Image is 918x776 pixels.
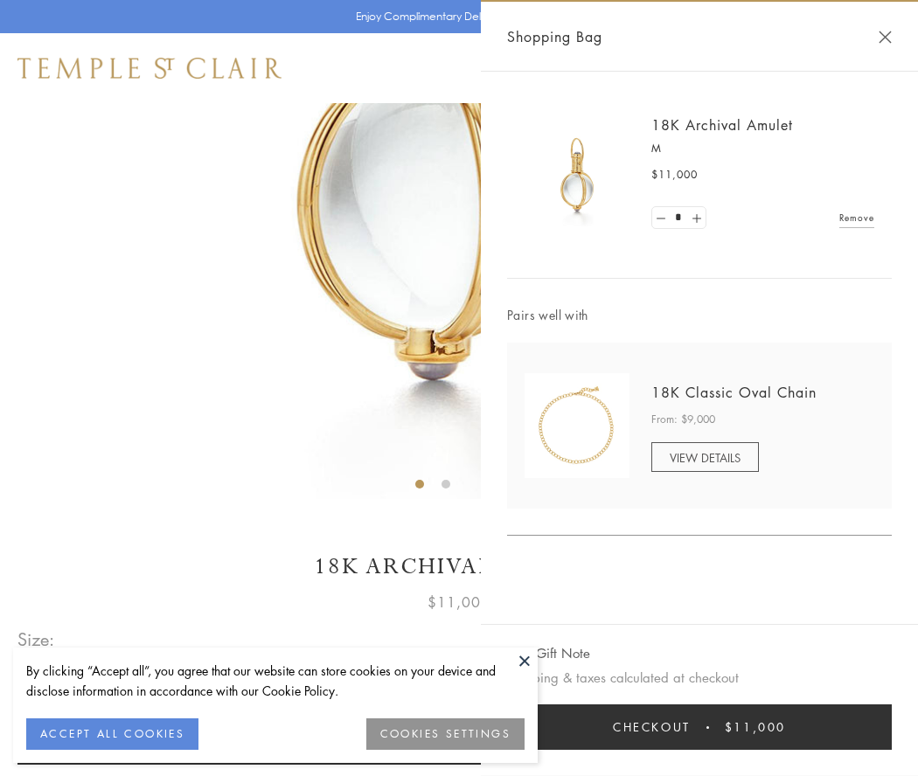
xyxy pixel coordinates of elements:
[356,8,554,25] p: Enjoy Complimentary Delivery & Returns
[651,140,874,157] p: M
[366,718,525,750] button: COOKIES SETTINGS
[17,58,282,79] img: Temple St. Clair
[507,667,892,689] p: Shipping & taxes calculated at checkout
[879,31,892,44] button: Close Shopping Bag
[651,383,817,402] a: 18K Classic Oval Chain
[839,208,874,227] a: Remove
[525,122,629,227] img: 18K Archival Amulet
[670,449,741,466] span: VIEW DETAILS
[507,704,892,750] button: Checkout $11,000
[651,411,715,428] span: From: $9,000
[507,305,892,325] span: Pairs well with
[428,591,490,613] span: $11,000
[651,115,793,135] a: 18K Archival Amulet
[525,373,629,478] img: N88865-OV18
[651,442,759,472] a: VIEW DETAILS
[26,718,198,750] button: ACCEPT ALL COOKIES
[652,207,670,229] a: Set quantity to 0
[651,166,698,184] span: $11,000
[613,717,691,737] span: Checkout
[725,717,786,737] span: $11,000
[687,207,705,229] a: Set quantity to 2
[17,551,901,582] h1: 18K Archival Amulet
[507,25,602,48] span: Shopping Bag
[17,625,56,654] span: Size:
[507,642,590,664] button: Add Gift Note
[26,661,525,701] div: By clicking “Accept all”, you agree that our website can store cookies on your device and disclos...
